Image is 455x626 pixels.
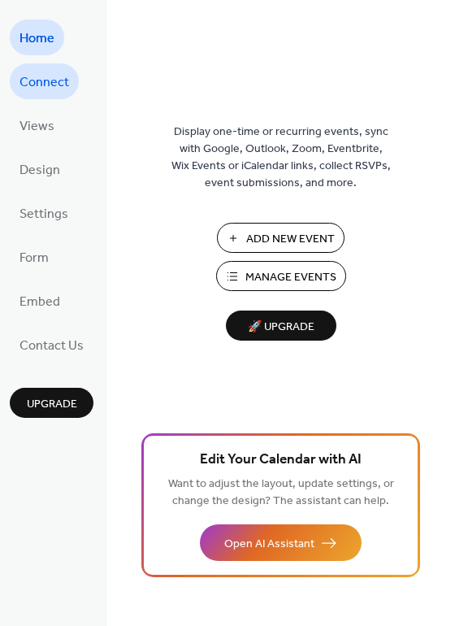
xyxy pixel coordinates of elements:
[200,449,362,472] span: Edit Your Calendar with AI
[236,316,327,338] span: 🚀 Upgrade
[19,114,54,140] span: Views
[10,20,64,55] a: Home
[224,536,314,553] span: Open AI Assistant
[200,524,362,561] button: Open AI Assistant
[10,107,64,143] a: Views
[10,239,58,275] a: Form
[168,473,394,512] span: Want to adjust the layout, update settings, or change the design? The assistant can help.
[10,283,70,319] a: Embed
[246,231,335,248] span: Add New Event
[245,269,336,286] span: Manage Events
[216,261,346,291] button: Manage Events
[19,202,68,228] span: Settings
[19,70,69,96] span: Connect
[19,246,49,272] span: Form
[19,289,60,315] span: Embed
[10,195,78,231] a: Settings
[19,158,60,184] span: Design
[10,327,93,363] a: Contact Us
[226,311,336,341] button: 🚀 Upgrade
[27,396,77,413] span: Upgrade
[217,223,344,253] button: Add New Event
[19,26,54,52] span: Home
[10,63,79,99] a: Connect
[10,388,93,418] button: Upgrade
[171,124,391,192] span: Display one-time or recurring events, sync with Google, Outlook, Zoom, Eventbrite, Wix Events or ...
[19,333,84,359] span: Contact Us
[10,151,70,187] a: Design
